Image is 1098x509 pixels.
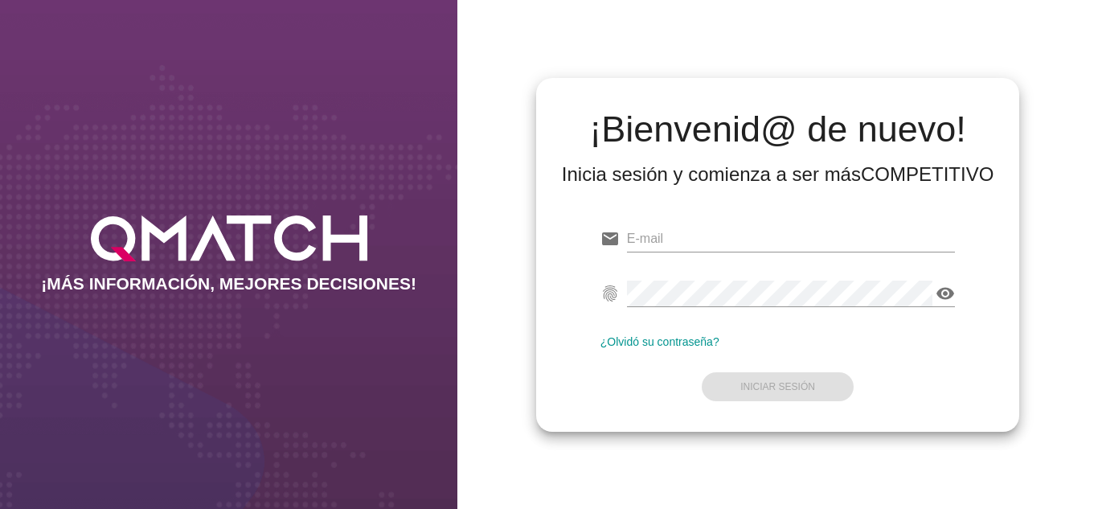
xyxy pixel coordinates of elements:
h2: ¡Bienvenid@ de nuevo! [562,110,994,149]
i: visibility [936,284,955,303]
div: Inicia sesión y comienza a ser más [562,162,994,187]
i: fingerprint [600,284,620,303]
a: ¿Olvidó su contraseña? [600,335,719,348]
i: email [600,229,620,248]
h2: ¡MÁS INFORMACIÓN, MEJORES DECISIONES! [41,274,416,293]
strong: COMPETITIVO [861,163,994,185]
input: E-mail [627,226,956,252]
